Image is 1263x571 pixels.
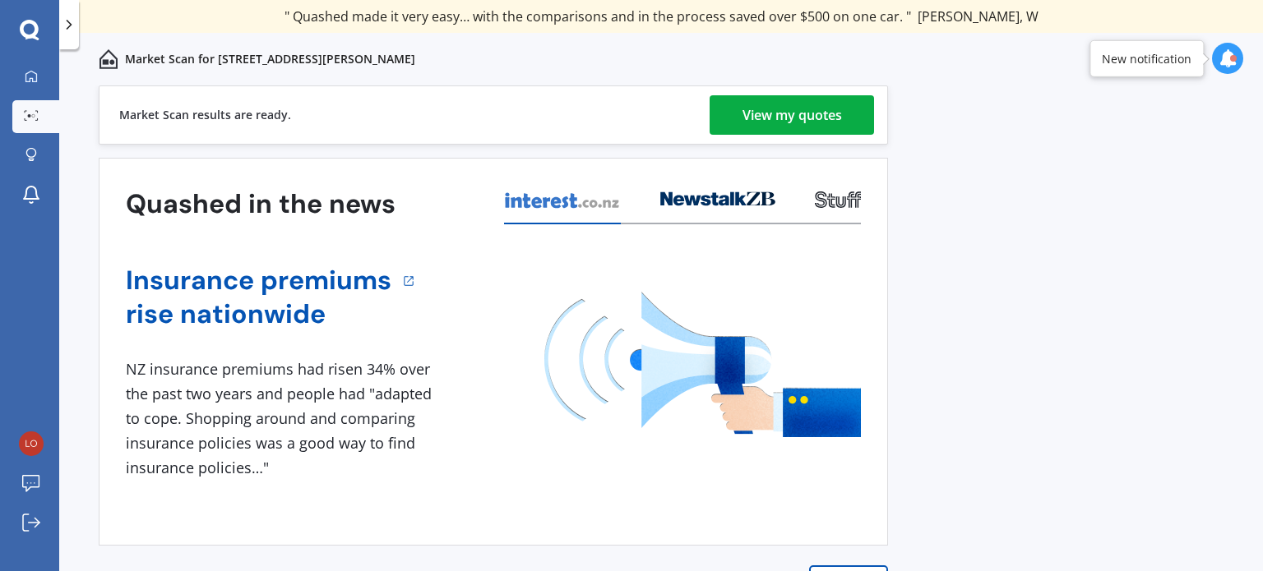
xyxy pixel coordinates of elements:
a: Insurance premiums [126,264,391,297]
a: View my quotes [710,95,874,135]
div: View my quotes [743,95,842,135]
img: media image [544,292,861,437]
div: NZ insurance premiums had risen 34% over the past two years and people had "adapted to cope. Shop... [126,357,438,480]
div: Market Scan results are ready. [119,86,291,144]
a: rise nationwide [126,297,391,331]
div: New notification [1102,50,1191,67]
img: 4b9f410038a66e58b77908c10f690a2d [19,431,44,456]
img: home-and-contents.b802091223b8502ef2dd.svg [99,49,118,69]
h3: Quashed in the news [126,187,396,221]
p: Market Scan for [STREET_ADDRESS][PERSON_NAME] [125,51,415,67]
